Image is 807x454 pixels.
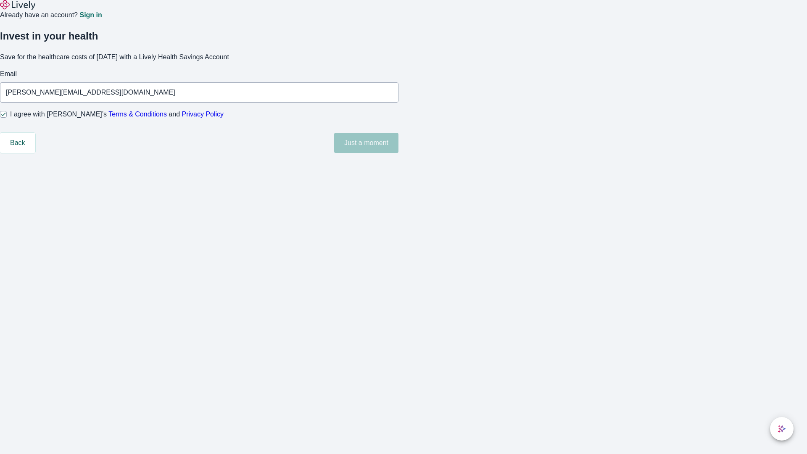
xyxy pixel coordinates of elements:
[182,111,224,118] a: Privacy Policy
[79,12,102,18] a: Sign in
[108,111,167,118] a: Terms & Conditions
[778,425,786,433] svg: Lively AI Assistant
[770,417,794,441] button: chat
[10,109,224,119] span: I agree with [PERSON_NAME]’s and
